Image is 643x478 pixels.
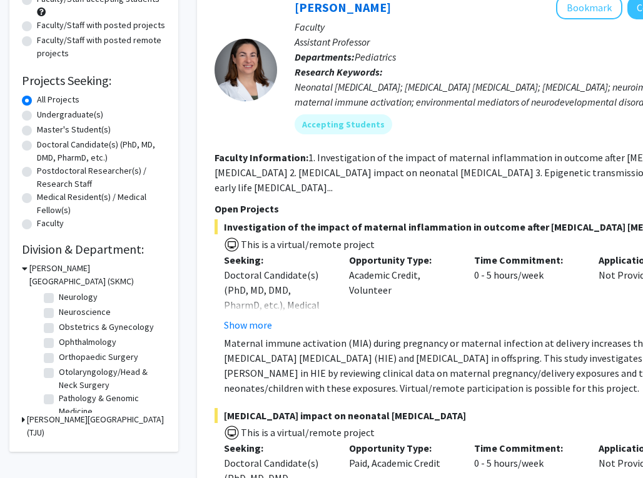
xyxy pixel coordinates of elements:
iframe: Chat [9,422,53,469]
b: Research Keywords: [295,66,383,78]
span: This is a virtual/remote project [240,238,375,251]
div: Academic Credit, Volunteer [340,252,465,332]
b: Departments: [295,51,355,63]
label: Ophthalmology [59,336,116,349]
label: Medical Resident(s) / Medical Fellow(s) [37,191,166,217]
div: 0 - 5 hours/week [465,252,590,332]
b: Faculty Information: [215,151,308,164]
span: This is a virtual/remote project [240,426,375,439]
h2: Projects Seeking: [22,73,166,88]
label: Undergraduate(s) [37,108,103,121]
label: Faculty [37,217,64,230]
h3: [PERSON_NAME][GEOGRAPHIC_DATA] (TJU) [27,413,166,439]
label: All Projects [37,93,79,106]
span: Pediatrics [355,51,396,63]
label: Orthopaedic Surgery [59,351,138,364]
label: Obstetrics & Gynecology [59,321,154,334]
label: Postdoctoral Researcher(s) / Research Staff [37,164,166,191]
mat-chip: Accepting Students [295,114,392,134]
label: Faculty/Staff with posted projects [37,19,165,32]
label: Neuroscience [59,306,111,319]
h2: Division & Department: [22,242,166,257]
h3: [PERSON_NAME][GEOGRAPHIC_DATA] (SKMC) [29,262,166,288]
p: Opportunity Type: [349,252,455,267]
p: Seeking: [224,252,330,267]
button: Show more [224,317,272,332]
p: Time Commitment: [474,441,580,456]
label: Doctoral Candidate(s) (PhD, MD, DMD, PharmD, etc.) [37,138,166,164]
label: Otolaryngology/Head & Neck Surgery [59,366,163,392]
p: Opportunity Type: [349,441,455,456]
p: Seeking: [224,441,330,456]
label: Neurology [59,291,98,304]
label: Faculty/Staff with posted remote projects [37,34,166,60]
div: Doctoral Candidate(s) (PhD, MD, DMD, PharmD, etc.), Medical Resident(s) / Medical Fellow(s) [224,267,330,342]
label: Master's Student(s) [37,123,111,136]
label: Pathology & Genomic Medicine [59,392,163,418]
p: Time Commitment: [474,252,580,267]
